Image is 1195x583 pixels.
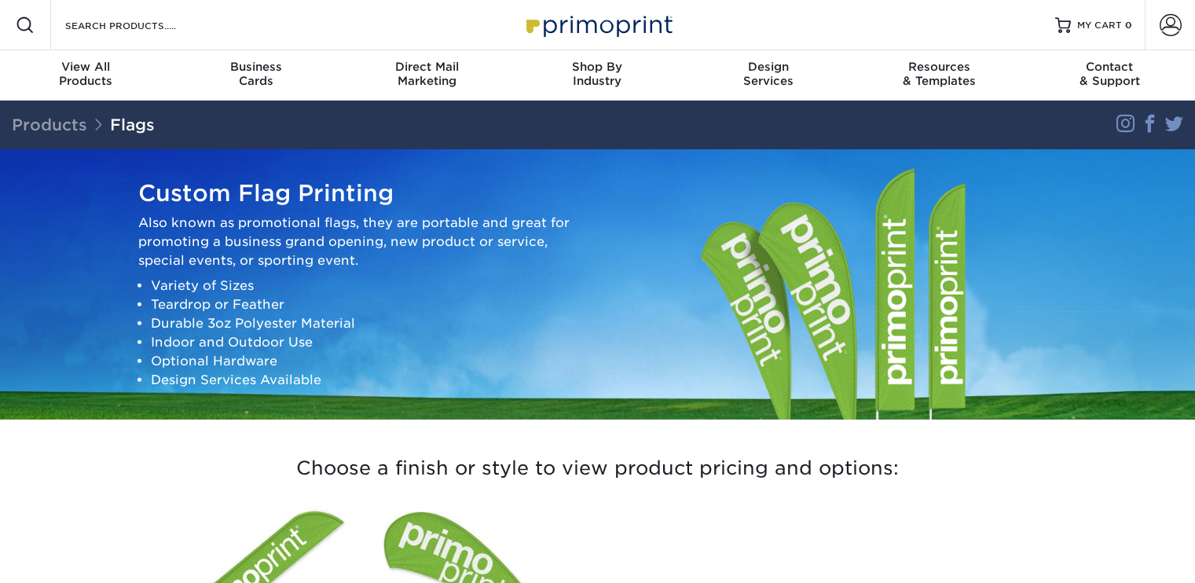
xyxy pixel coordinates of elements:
img: Primoprint [519,8,676,42]
div: Marketing [342,60,512,88]
a: Shop ByIndustry [512,50,683,101]
a: Resources& Templates [853,50,1024,101]
span: Resources [853,60,1024,74]
a: BusinessCards [170,50,341,101]
li: Optional Hardware [151,351,586,370]
a: Flags [110,115,155,134]
h1: Custom Flag Printing [138,180,586,207]
p: Also known as promotional flags, they are portable and great for promoting a business grand openi... [138,213,586,269]
span: 0 [1125,20,1132,31]
span: Direct Mail [342,60,512,74]
li: Teardrop or Feather [151,295,586,313]
img: Banners [701,168,966,420]
a: Products [12,115,87,134]
input: SEARCH PRODUCTS..... [64,16,217,35]
div: Services [683,60,853,88]
span: Business [170,60,341,74]
li: Indoor and Outdoor Use [151,332,586,351]
li: Durable 3oz Polyester Material [151,313,586,332]
div: Cards [170,60,341,88]
a: Direct MailMarketing [342,50,512,101]
a: Contact& Support [1025,50,1195,101]
li: Design Services Available [151,370,586,389]
span: MY CART [1077,19,1122,32]
li: Variety of Sizes [151,276,586,295]
span: Design [683,60,853,74]
a: DesignServices [683,50,853,101]
span: Shop By [512,60,683,74]
span: Contact [1025,60,1195,74]
h3: Choose a finish or style to view product pricing and options: [138,438,1058,499]
div: & Support [1025,60,1195,88]
div: Industry [512,60,683,88]
div: & Templates [853,60,1024,88]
